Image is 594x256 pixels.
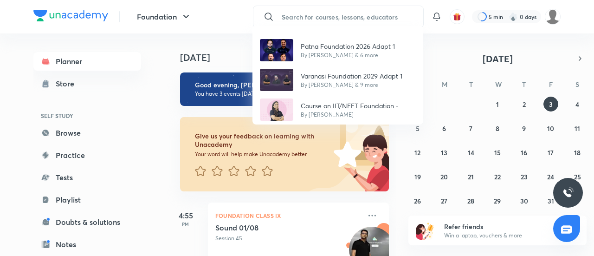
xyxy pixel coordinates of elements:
[301,81,402,89] p: By [PERSON_NAME] & 9 more
[301,41,395,51] p: Patna Foundation 2026 Adapt 1
[260,98,293,121] img: Avatar
[562,187,574,198] img: ttu
[301,101,416,111] p: Course on IIT/NEET Foundation - Chemistry
[260,69,293,91] img: Avatar
[252,65,423,95] a: AvatarVaranasi Foundation 2029 Adapt 1By [PERSON_NAME] & 9 more
[252,95,423,125] a: AvatarCourse on IIT/NEET Foundation - ChemistryBy [PERSON_NAME]
[301,71,402,81] p: Varanasi Foundation 2029 Adapt 1
[260,39,293,61] img: Avatar
[301,51,395,59] p: By [PERSON_NAME] & 6 more
[252,35,423,65] a: AvatarPatna Foundation 2026 Adapt 1By [PERSON_NAME] & 6 more
[301,111,416,119] p: By [PERSON_NAME]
